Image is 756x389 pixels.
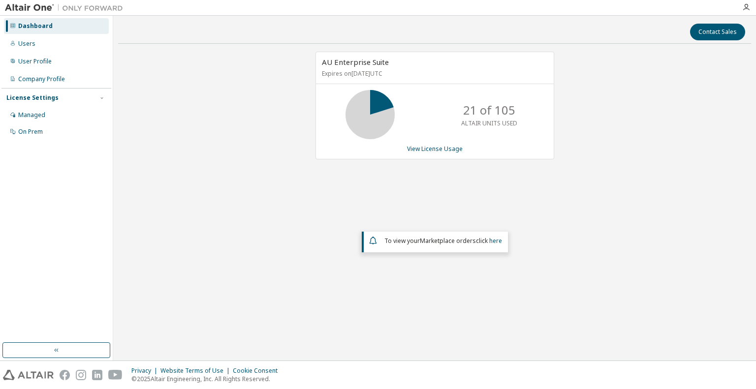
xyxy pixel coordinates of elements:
div: Cookie Consent [233,367,283,375]
div: Website Terms of Use [160,367,233,375]
p: © 2025 Altair Engineering, Inc. All Rights Reserved. [131,375,283,383]
div: Privacy [131,367,160,375]
p: Expires on [DATE] UTC [322,69,545,78]
div: License Settings [6,94,59,102]
img: Altair One [5,3,128,13]
p: 21 of 105 [463,102,515,119]
div: Users [18,40,35,48]
img: facebook.svg [60,370,70,380]
div: Company Profile [18,75,65,83]
span: To view your click [384,237,502,245]
img: linkedin.svg [92,370,102,380]
button: Contact Sales [690,24,745,40]
em: Marketplace orders [420,237,476,245]
img: instagram.svg [76,370,86,380]
p: ALTAIR UNITS USED [461,119,517,127]
div: On Prem [18,128,43,136]
div: Dashboard [18,22,53,30]
div: User Profile [18,58,52,65]
span: AU Enterprise Suite [322,57,389,67]
img: altair_logo.svg [3,370,54,380]
a: here [489,237,502,245]
div: Managed [18,111,45,119]
a: View License Usage [407,145,463,153]
img: youtube.svg [108,370,123,380]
